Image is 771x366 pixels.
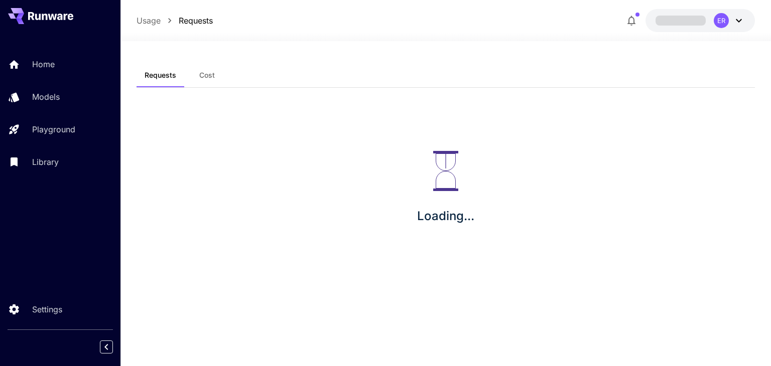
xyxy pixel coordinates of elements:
[179,15,213,27] a: Requests
[417,207,474,225] p: Loading...
[137,15,213,27] nav: breadcrumb
[137,15,161,27] a: Usage
[199,71,215,80] span: Cost
[32,58,55,70] p: Home
[646,9,755,32] button: ER
[32,303,62,315] p: Settings
[714,13,729,28] div: ER
[107,338,120,356] div: Collapse sidebar
[145,71,176,80] span: Requests
[100,340,113,353] button: Collapse sidebar
[32,123,75,135] p: Playground
[32,156,59,168] p: Library
[32,91,60,103] p: Models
